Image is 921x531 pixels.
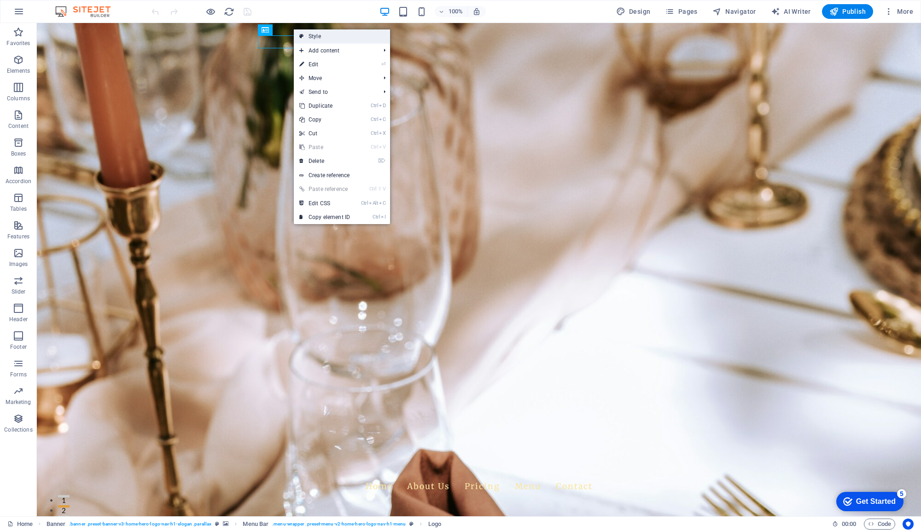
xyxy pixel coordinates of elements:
[378,158,385,164] i: ⌦
[294,210,356,224] a: CtrlICopy element ID
[409,521,414,526] i: This element is a customizable preset
[294,113,356,127] a: CtrlCCopy
[294,182,356,196] a: Ctrl⇧VPaste reference
[373,214,380,220] i: Ctrl
[428,519,441,530] span: Click to select. Double-click to edit
[709,4,760,19] button: Navigator
[205,6,216,17] button: Click here to leave preview mode and continue editing
[224,6,234,17] i: Reload page
[294,196,356,210] a: CtrlAltCEdit CSS
[379,130,385,136] i: X
[4,426,32,433] p: Collections
[771,7,811,16] span: AI Writer
[47,519,441,530] nav: breadcrumb
[383,186,385,192] i: V
[864,519,895,530] button: Code
[884,7,913,16] span: More
[371,144,378,150] i: Ctrl
[379,103,385,109] i: D
[6,40,30,47] p: Favorites
[848,520,850,527] span: :
[665,7,697,16] span: Pages
[661,4,701,19] button: Pages
[294,168,390,182] a: Create reference
[294,99,356,113] a: CtrlDDuplicate
[294,127,356,140] a: CtrlXCut
[612,4,654,19] button: Design
[369,186,377,192] i: Ctrl
[6,398,31,406] p: Marketing
[767,4,815,19] button: AI Writer
[10,205,27,213] p: Tables
[6,178,31,185] p: Accordion
[880,4,917,19] button: More
[5,5,72,24] div: Get Started 5 items remaining, 0% complete
[215,521,219,526] i: This element is a customizable preset
[832,519,857,530] h6: Session time
[294,58,356,71] a: ⏎Edit
[379,200,385,206] i: C
[379,144,385,150] i: V
[616,7,651,16] span: Design
[10,371,27,378] p: Forms
[9,260,28,268] p: Images
[381,214,385,220] i: I
[223,6,234,17] button: reload
[369,200,378,206] i: Alt
[371,130,378,136] i: Ctrl
[294,140,356,154] a: CtrlVPaste
[371,116,378,122] i: Ctrl
[378,186,382,192] i: ⇧
[272,519,406,530] span: . menu-wrapper .preset-menu-v2-home-hero-logo-nav-h1-menu
[381,61,385,67] i: ⏎
[294,29,390,43] a: Style
[12,288,26,295] p: Slider
[449,6,463,17] h6: 100%
[53,6,122,17] img: Editor Logo
[435,6,467,17] button: 100%
[9,316,28,323] p: Header
[11,150,26,157] p: Boxes
[612,4,654,19] div: Design (Ctrl+Alt+Y)
[294,85,376,99] a: Send to
[712,7,756,16] span: Navigator
[66,2,75,11] div: 5
[7,233,29,240] p: Features
[25,10,64,18] div: Get Started
[868,519,891,530] span: Code
[379,116,385,122] i: C
[21,472,33,474] button: 1
[472,7,481,16] i: On resize automatically adjust zoom level to fit chosen device.
[903,519,914,530] button: Usercentrics
[7,67,30,75] p: Elements
[294,154,356,168] a: ⌦Delete
[47,519,66,530] span: Click to select. Double-click to edit
[21,482,33,485] button: 2
[822,4,873,19] button: Publish
[69,519,211,530] span: . banner .preset-banner-v3-home-hero-logo-nav-h1-slogan .parallax
[8,122,29,130] p: Content
[21,493,33,495] button: 3
[243,519,268,530] span: Click to select. Double-click to edit
[294,44,376,58] span: Add content
[361,200,368,206] i: Ctrl
[10,343,27,351] p: Footer
[842,519,856,530] span: 00 00
[7,95,30,102] p: Columns
[223,521,228,526] i: This element contains a background
[7,519,33,530] a: Click to cancel selection. Double-click to open Pages
[294,71,376,85] span: Move
[371,103,378,109] i: Ctrl
[829,7,866,16] span: Publish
